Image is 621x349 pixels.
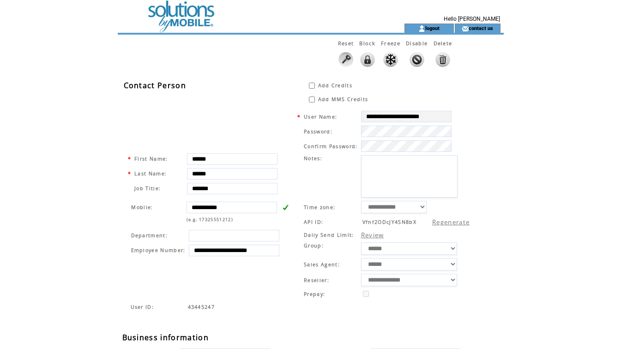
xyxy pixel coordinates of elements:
span: Prepay: [304,291,325,297]
a: Regenerate [432,218,470,226]
img: This feature will disable any activity. No credits, Landing Pages or Mobile Websites will work. T... [410,52,424,67]
img: Click to reset this user password [338,52,353,67]
span: First Name: [134,156,168,162]
span: This feature will disable any activity. No credits, Landing Pages or Mobile Websites will work. T... [406,40,428,47]
span: Group: [304,242,324,249]
span: Reseller: [304,277,329,283]
a: contact us [469,25,493,31]
span: Business information [122,332,209,343]
span: This feature will Freeze any activity. No credits, Landing Pages or Mobile Websites will work. Th... [381,40,400,47]
span: Job Title: [134,185,161,192]
img: contact_us_icon.gif [462,25,469,32]
span: (e.g. 17325551212) [187,217,233,223]
span: API ID: [304,219,323,225]
span: Mobile: [131,204,153,211]
span: Contact Person [124,80,187,90]
span: Employee Number: [131,247,186,253]
span: Confirm Password: [304,143,358,150]
span: This feature will disable any activity and delete all data without a restore option. [434,40,452,47]
span: Add Credits [318,82,353,89]
span: This feature will lock the ability to login to the system. All activity will remain live such as ... [359,40,375,47]
a: Review [361,231,384,239]
span: Daily Send Limit: [304,232,354,238]
img: This feature will Freeze any activity. No credits, Landing Pages or Mobile Websites will work. Th... [383,52,398,67]
span: Hello [PERSON_NAME] [444,16,500,22]
span: Reset this user password [338,40,354,47]
span: Department: [131,232,168,239]
span: Password: [304,128,332,135]
img: v.gif [282,204,289,211]
span: Last Name: [134,170,167,177]
span: Indicates the agent code for sign up page with sales agent or reseller tracking code [188,304,215,310]
img: This feature will disable any activity and delete all data without a restore option. [435,52,450,67]
span: Indicates the agent code for sign up page with sales agent or reseller tracking code [131,304,154,310]
span: Notes: [304,155,322,162]
span: Add MMS Credits [318,96,368,102]
span: User Name: [304,114,337,120]
a: logout [425,25,440,31]
span: Time zone: [304,204,335,211]
span: Sales Agent: [304,261,340,268]
span: Vfnf2ODcJY4SN8bX [362,219,416,225]
img: This feature will lock the ability to login to the system. All activity will remain live such as ... [360,52,375,67]
img: account_icon.gif [418,25,425,32]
